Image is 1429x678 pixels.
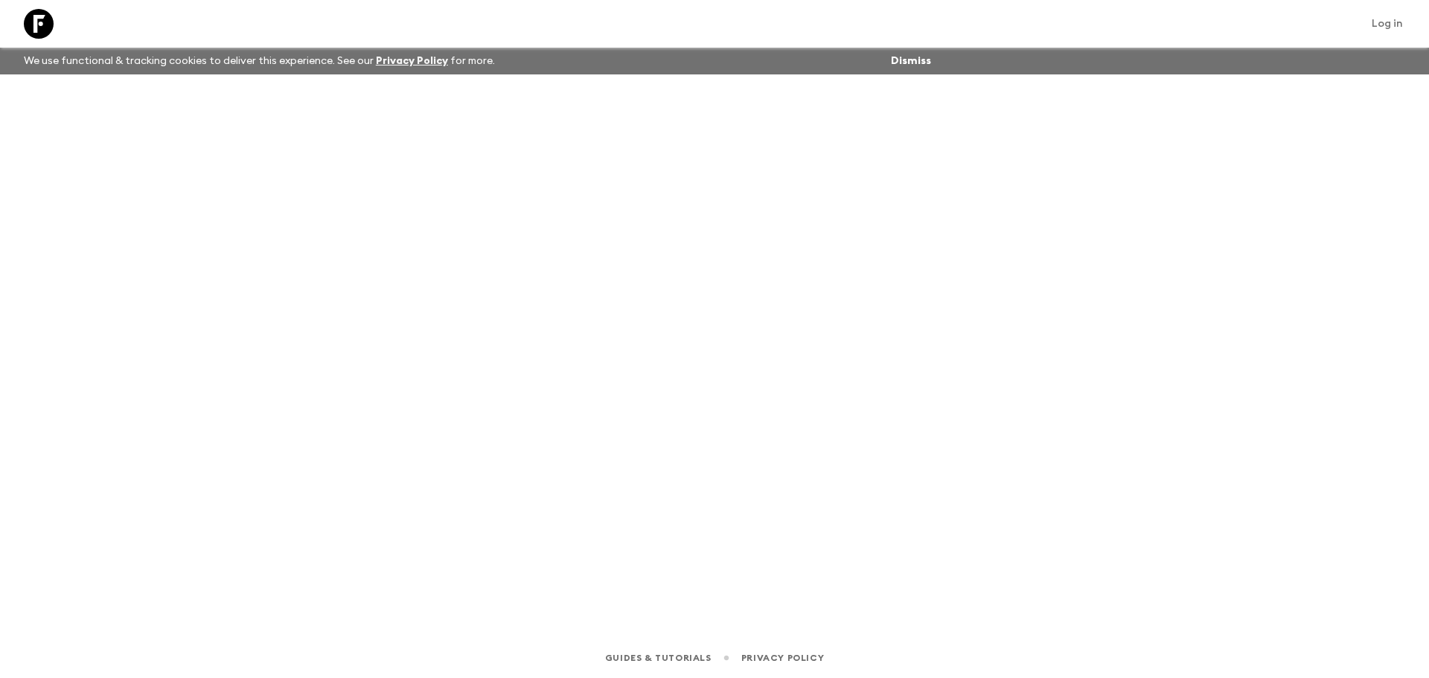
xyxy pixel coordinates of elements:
p: We use functional & tracking cookies to deliver this experience. See our for more. [18,48,501,74]
a: Privacy Policy [741,650,824,666]
a: Log in [1364,13,1411,34]
a: Privacy Policy [376,56,448,66]
a: Guides & Tutorials [605,650,712,666]
button: Dismiss [887,51,935,71]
